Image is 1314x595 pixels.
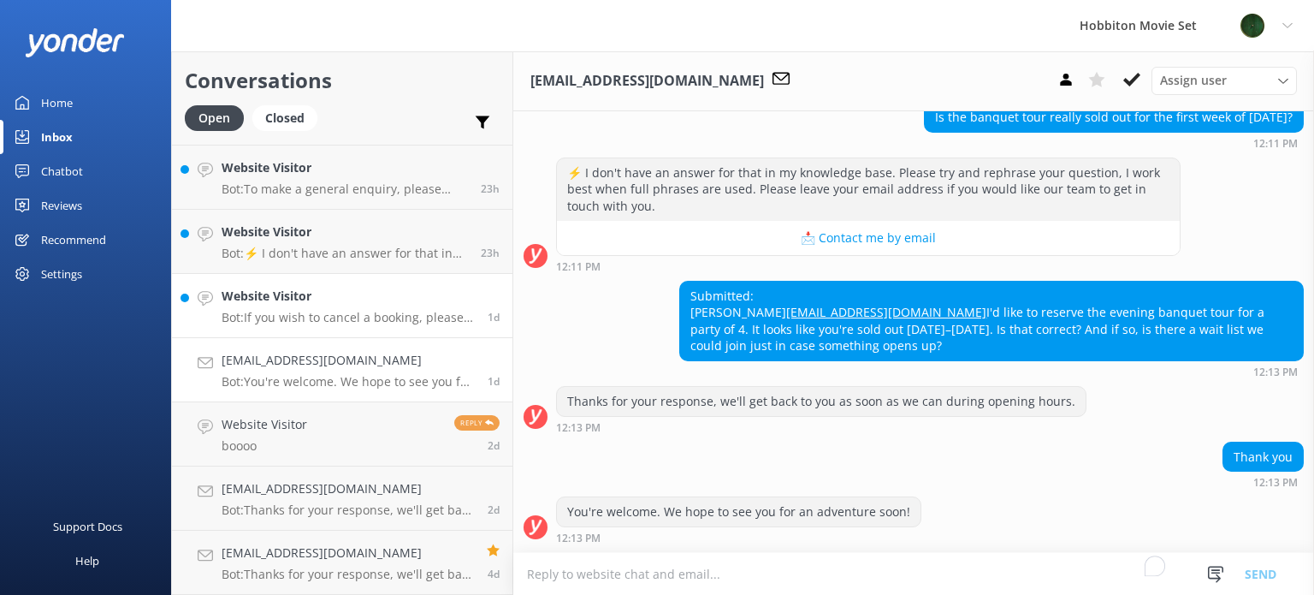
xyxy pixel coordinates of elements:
a: Website VisitorBot:To make a general enquiry, please email us at [EMAIL_ADDRESS][DOMAIN_NAME].23h [172,146,512,210]
div: Reviews [41,188,82,223]
h4: Website Visitor [222,223,468,241]
div: ⚡ I don't have an answer for that in my knowledge base. Please try and rephrase your question, I ... [557,158,1180,221]
h4: [EMAIL_ADDRESS][DOMAIN_NAME] [222,479,475,498]
div: 12:11pm 10-Aug-2025 (UTC +12:00) Pacific/Auckland [556,260,1181,272]
strong: 12:11 PM [556,262,601,272]
span: 01:28pm 10-Aug-2025 (UTC +12:00) Pacific/Auckland [481,181,500,196]
strong: 12:13 PM [556,423,601,433]
div: Inbox [41,120,73,154]
h4: [EMAIL_ADDRESS][DOMAIN_NAME] [222,544,474,562]
h4: [EMAIL_ADDRESS][DOMAIN_NAME] [222,351,475,370]
a: Website VisitorBot:If you wish to cancel a booking, please contact our reservations team via phon... [172,274,512,338]
a: [EMAIL_ADDRESS][DOMAIN_NAME] [786,304,986,320]
span: 12:57pm 10-Aug-2025 (UTC +12:00) Pacific/Auckland [481,246,500,260]
textarea: To enrich screen reader interactions, please activate Accessibility in Grammarly extension settings [513,553,1314,595]
span: Assign user [1160,71,1227,90]
div: Closed [252,105,317,131]
div: Recommend [41,223,106,257]
span: 08:26pm 08-Aug-2025 (UTC +12:00) Pacific/Auckland [488,438,500,453]
div: Is the banquet tour really sold out for the first week of [DATE]? [925,103,1303,132]
div: 12:11pm 10-Aug-2025 (UTC +12:00) Pacific/Auckland [924,137,1304,149]
span: 01:52pm 08-Aug-2025 (UTC +12:00) Pacific/Auckland [488,503,500,517]
p: boooo [222,438,307,454]
a: Open [185,108,252,127]
img: 34-1625720359.png [1240,13,1265,39]
div: Help [75,544,99,578]
strong: 12:13 PM [1253,367,1298,378]
div: Chatbot [41,154,83,188]
div: Open [185,105,244,131]
strong: 12:13 PM [556,533,601,544]
strong: 12:11 PM [1253,139,1298,149]
h2: Conversations [185,64,500,97]
h4: Website Visitor [222,158,468,177]
div: Thanks for your response, we'll get back to you as soon as we can during opening hours. [557,387,1086,416]
button: 📩 Contact me by email [557,221,1180,255]
div: You're welcome. We hope to see you for an adventure soon! [557,497,920,527]
img: yonder-white-logo.png [26,28,124,57]
h4: Website Visitor [222,415,307,434]
div: Assign User [1151,67,1297,94]
p: Bot: To make a general enquiry, please email us at [EMAIL_ADDRESS][DOMAIN_NAME]. [222,181,468,197]
span: 12:15pm 07-Aug-2025 (UTC +12:00) Pacific/Auckland [488,567,500,581]
p: Bot: Thanks for your response, we'll get back to you as soon as we can during opening hours. [222,503,475,518]
div: Submitted: [PERSON_NAME] I'd like to reserve the evening banquet tour for a party of 4. It looks ... [680,282,1303,360]
a: [EMAIL_ADDRESS][DOMAIN_NAME]Bot:Thanks for your response, we'll get back to you as soon as we can... [172,467,512,531]
div: 12:13pm 10-Aug-2025 (UTC +12:00) Pacific/Auckland [679,366,1304,378]
p: Bot: You're welcome. We hope to see you for an adventure soon! [222,374,475,390]
a: Website VisitorBot:⚡ I don't have an answer for that in my knowledge base. Please try and rephras... [172,210,512,274]
h4: Website Visitor [222,287,475,306]
div: 12:13pm 10-Aug-2025 (UTC +12:00) Pacific/Auckland [556,421,1086,433]
h3: [EMAIL_ADDRESS][DOMAIN_NAME] [530,70,764,92]
div: Home [41,86,73,120]
span: 12:16pm 10-Aug-2025 (UTC +12:00) Pacific/Auckland [488,310,500,324]
a: [EMAIL_ADDRESS][DOMAIN_NAME]Bot:Thanks for your response, we'll get back to you as soon as we can... [172,531,512,595]
p: Bot: If you wish to cancel a booking, please contact our reservations team via phone at [PHONE_NU... [222,310,475,325]
a: [EMAIL_ADDRESS][DOMAIN_NAME]Bot:You're welcome. We hope to see you for an adventure soon!1d [172,338,512,402]
span: 12:13pm 10-Aug-2025 (UTC +12:00) Pacific/Auckland [488,374,500,389]
div: 12:13pm 10-Aug-2025 (UTC +12:00) Pacific/Auckland [556,532,921,544]
p: Bot: ⚡ I don't have an answer for that in my knowledge base. Please try and rephrase your questio... [222,246,468,261]
p: Bot: Thanks for your response, we'll get back to you as soon as we can during opening hours. [222,567,474,582]
strong: 12:13 PM [1253,478,1298,488]
span: Reply [454,415,500,431]
a: Website VisitorbooooReply2d [172,402,512,467]
div: 12:13pm 10-Aug-2025 (UTC +12:00) Pacific/Auckland [1222,476,1304,488]
a: Closed [252,108,326,127]
div: Settings [41,257,82,291]
div: Thank you [1223,443,1303,472]
div: Support Docs [53,509,122,544]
